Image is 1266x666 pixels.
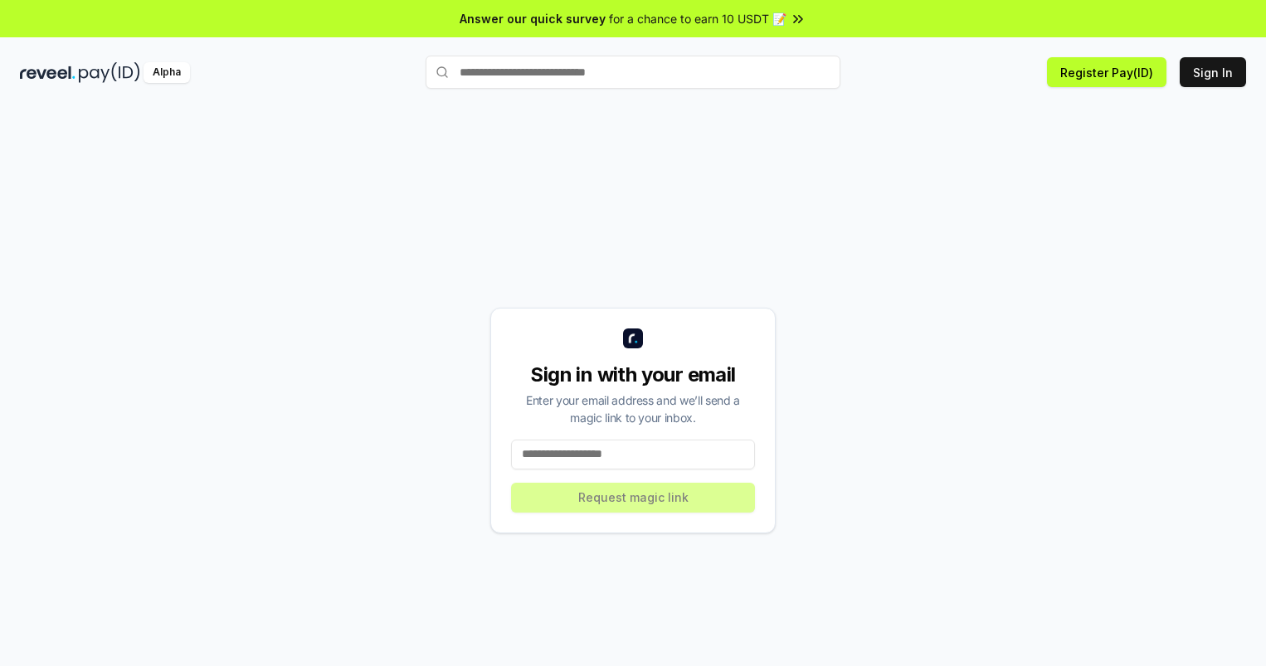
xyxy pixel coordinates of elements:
img: reveel_dark [20,62,75,83]
span: for a chance to earn 10 USDT 📝 [609,10,786,27]
button: Register Pay(ID) [1047,57,1166,87]
div: Enter your email address and we’ll send a magic link to your inbox. [511,391,755,426]
div: Sign in with your email [511,362,755,388]
div: Alpha [144,62,190,83]
button: Sign In [1180,57,1246,87]
img: logo_small [623,328,643,348]
img: pay_id [79,62,140,83]
span: Answer our quick survey [460,10,606,27]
